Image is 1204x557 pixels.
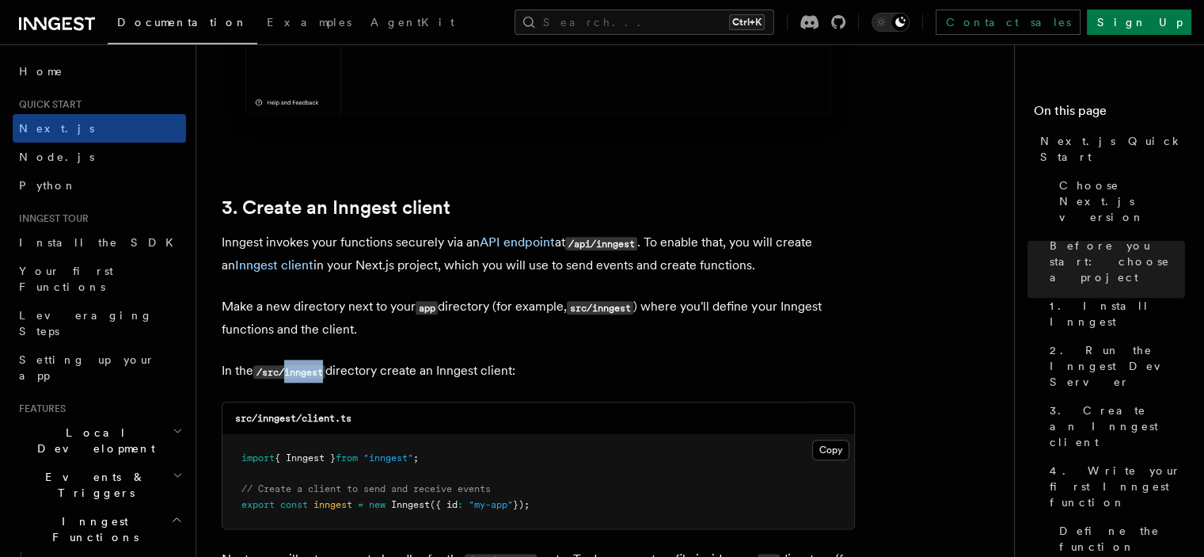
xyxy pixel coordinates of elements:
span: "inngest" [363,452,413,464]
span: Node.js [19,151,94,163]
a: Python [13,171,186,200]
button: Search...Ctrl+K [515,10,774,35]
span: = [358,499,363,510]
p: Make a new directory next to your directory (for example, ) where you'll define your Inngest func... [222,296,855,341]
a: Node.js [13,143,186,171]
span: Features [13,402,66,415]
code: /src/inngest [253,365,325,379]
a: Install the SDK [13,228,186,257]
a: Setting up your app [13,345,186,390]
a: Documentation [108,5,257,44]
span: Leveraging Steps [19,309,153,338]
span: const [280,499,308,510]
span: ({ id [430,499,458,510]
span: { Inngest } [275,452,336,464]
a: 1. Install Inngest [1043,292,1185,336]
span: new [369,499,386,510]
a: 3. Create an Inngest client [222,196,450,219]
button: Local Development [13,418,186,463]
span: from [336,452,358,464]
button: Events & Triggers [13,463,186,507]
h4: On this page [1034,101,1185,127]
p: Inngest invokes your functions securely via an at . To enable that, you will create an in your Ne... [222,231,855,277]
span: Events & Triggers [13,469,173,501]
button: Inngest Functions [13,507,186,551]
a: Leveraging Steps [13,301,186,345]
span: Next.js [19,122,94,135]
span: Choose Next.js version [1059,177,1185,225]
a: Your first Functions [13,257,186,301]
span: import [241,452,275,464]
span: Inngest Functions [13,513,171,545]
a: Contact sales [936,10,1081,35]
span: Python [19,179,77,192]
span: Home [19,63,63,79]
a: Inngest client [235,258,313,273]
span: Install the SDK [19,236,183,249]
span: AgentKit [370,16,454,29]
span: Before you start: choose a project [1050,238,1185,285]
span: Quick start [13,98,82,111]
span: Examples [267,16,351,29]
a: 4. Write your first Inngest function [1043,456,1185,517]
span: inngest [313,499,352,510]
a: Next.js Quick Start [1034,127,1185,171]
a: 3. Create an Inngest client [1043,396,1185,456]
code: src/inngest/client.ts [235,413,351,424]
a: 2. Run the Inngest Dev Server [1043,336,1185,396]
span: Inngest tour [13,212,89,225]
a: AgentKit [361,5,464,43]
p: In the directory create an Inngest client: [222,360,855,383]
span: 3. Create an Inngest client [1050,402,1185,450]
span: export [241,499,275,510]
span: Inngest [391,499,430,510]
span: 4. Write your first Inngest function [1050,463,1185,510]
kbd: Ctrl+K [729,14,765,30]
span: Next.js Quick Start [1040,133,1185,165]
a: Before you start: choose a project [1043,231,1185,292]
button: Toggle dark mode [872,13,910,32]
a: Examples [257,5,361,43]
span: ; [413,452,419,464]
code: app [416,301,438,315]
span: 1. Install Inngest [1050,298,1185,330]
code: src/inngest [567,301,633,315]
a: Choose Next.js version [1053,171,1185,231]
span: "my-app" [469,499,513,510]
span: Define the function [1059,523,1185,555]
a: Sign Up [1087,10,1191,35]
code: /api/inngest [565,237,637,250]
span: Setting up your app [19,353,155,382]
span: }); [513,499,530,510]
a: Home [13,57,186,86]
span: 2. Run the Inngest Dev Server [1050,342,1185,390]
span: // Create a client to send and receive events [241,483,491,494]
a: Next.js [13,114,186,143]
span: Documentation [117,16,248,29]
span: Local Development [13,425,173,456]
button: Copy [812,440,849,460]
span: Your first Functions [19,265,113,293]
span: : [458,499,463,510]
a: API endpoint [480,235,555,250]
